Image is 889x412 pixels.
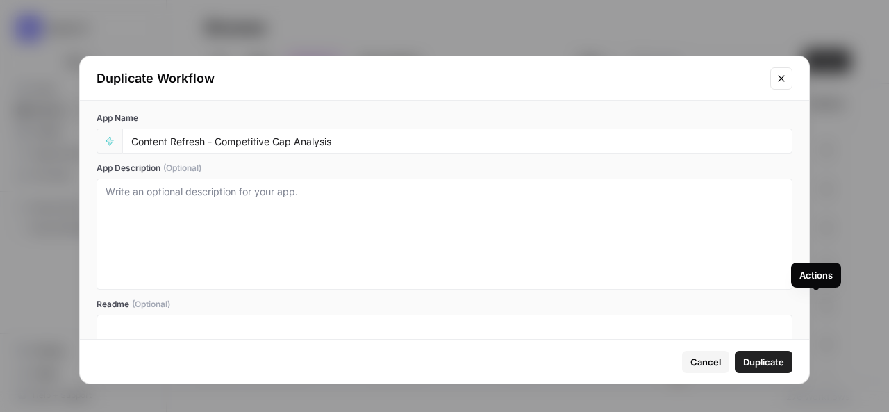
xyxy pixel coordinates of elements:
[97,69,762,88] div: Duplicate Workflow
[97,298,792,311] label: Readme
[682,351,729,373] button: Cancel
[735,351,792,373] button: Duplicate
[690,355,721,369] span: Cancel
[743,355,784,369] span: Duplicate
[132,298,170,311] span: (Optional)
[799,268,833,282] div: Actions
[131,135,783,147] input: Untitled
[163,162,201,174] span: (Optional)
[770,67,792,90] button: Close modal
[97,162,792,174] label: App Description
[97,112,792,124] label: App Name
